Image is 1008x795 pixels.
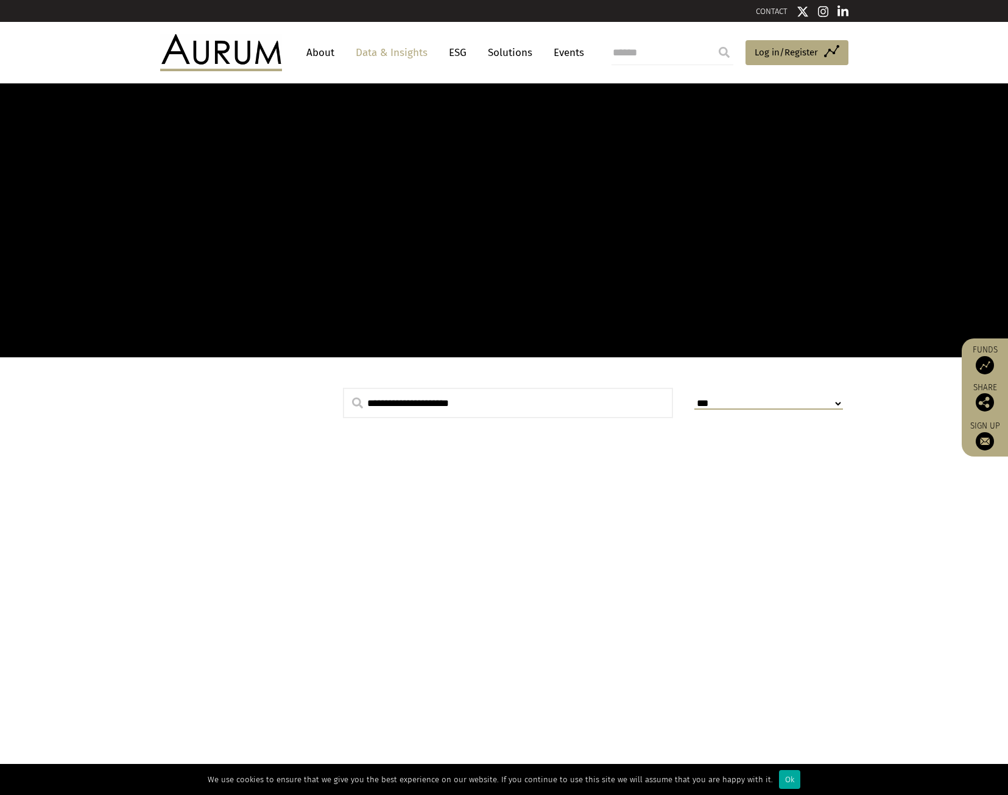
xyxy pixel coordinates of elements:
[160,34,282,71] img: Aurum
[443,41,473,64] a: ESG
[968,345,1002,374] a: Funds
[352,397,363,408] img: search.svg
[745,40,848,66] a: Log in/Register
[976,356,994,374] img: Access Funds
[350,41,434,64] a: Data & Insights
[755,45,818,60] span: Log in/Register
[818,5,829,18] img: Instagram icon
[756,7,788,16] a: CONTACT
[976,393,994,412] img: Share this post
[968,421,1002,450] a: Sign up
[482,41,538,64] a: Solutions
[968,383,1002,412] div: Share
[797,5,809,18] img: Twitter icon
[837,5,848,18] img: Linkedin icon
[300,41,340,64] a: About
[712,40,736,65] input: Submit
[779,770,800,789] div: Ok
[548,41,584,64] a: Events
[976,432,994,450] img: Sign up to our newsletter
